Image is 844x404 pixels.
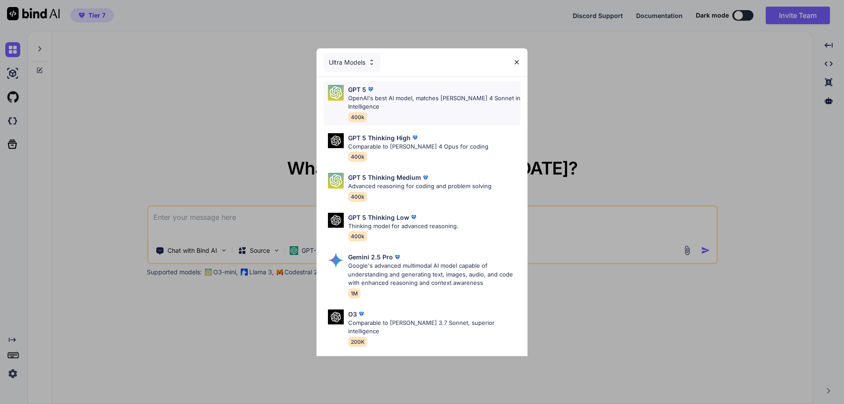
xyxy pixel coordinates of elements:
[348,252,393,262] p: Gemini 2.5 Pro
[348,85,366,94] p: GPT 5
[348,94,520,111] p: OpenAI's best AI model, matches [PERSON_NAME] 4 Sonnet in Intelligence
[411,133,419,142] img: premium
[348,288,360,298] span: 1M
[348,152,367,162] span: 400k
[324,53,381,72] div: Ultra Models
[393,253,402,262] img: premium
[348,213,409,222] p: GPT 5 Thinking Low
[421,173,430,182] img: premium
[328,173,344,189] img: Pick Models
[328,213,344,228] img: Pick Models
[348,133,411,142] p: GPT 5 Thinking High
[328,133,344,149] img: Pick Models
[328,309,344,325] img: Pick Models
[348,319,520,336] p: Comparable to [PERSON_NAME] 3.7 Sonnet, superior intelligence
[348,309,357,319] p: O3
[409,213,418,222] img: premium
[348,231,367,241] span: 400k
[357,309,366,318] img: premium
[328,85,344,101] img: Pick Models
[348,112,367,122] span: 400k
[328,252,344,268] img: Pick Models
[348,337,367,347] span: 200K
[348,182,491,191] p: Advanced reasoning for coding and problem solving
[366,85,375,94] img: premium
[348,142,488,151] p: Comparable to [PERSON_NAME] 4 Opus for coding
[348,222,458,231] p: Thinking model for advanced reasoning.
[513,58,520,66] img: close
[368,58,375,66] img: Pick Models
[348,262,520,288] p: Google's advanced multimodal AI model capable of understanding and generating text, images, audio...
[348,173,421,182] p: GPT 5 Thinking Medium
[348,192,367,202] span: 400k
